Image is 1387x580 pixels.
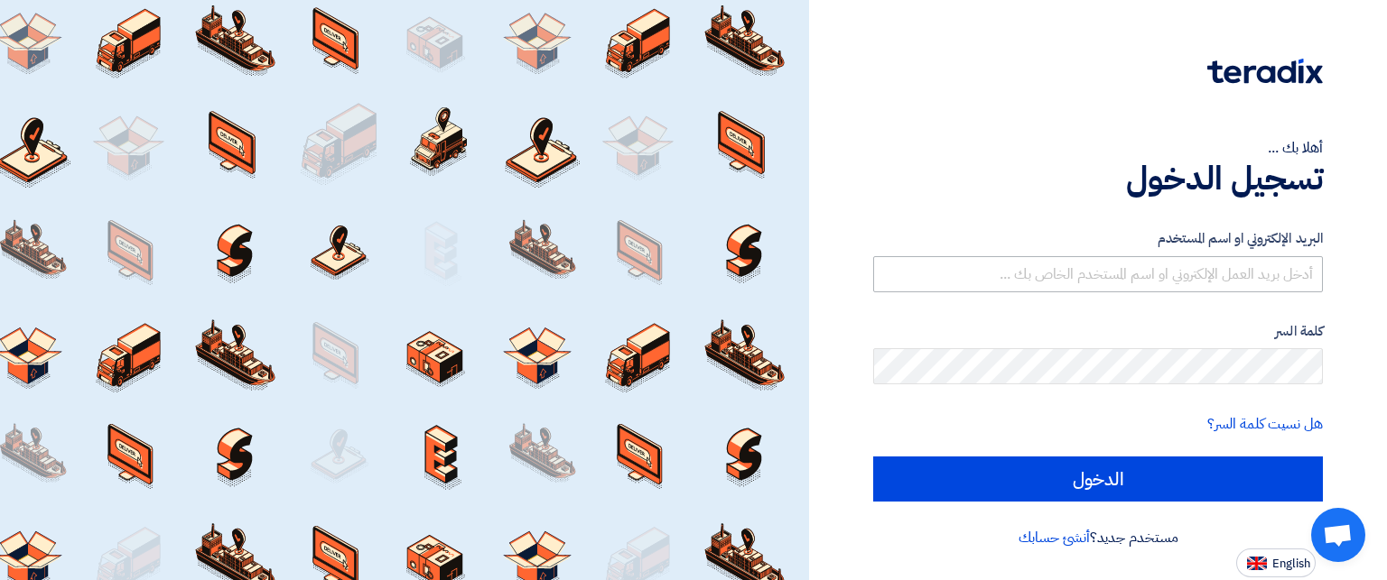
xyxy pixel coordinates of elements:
a: Open chat [1311,508,1365,562]
h1: تسجيل الدخول [873,159,1323,198]
input: الدخول [873,456,1323,502]
input: أدخل بريد العمل الإلكتروني او اسم المستخدم الخاص بك ... [873,256,1323,292]
span: English [1272,557,1310,570]
a: أنشئ حسابك [1019,527,1090,548]
button: English [1236,548,1316,577]
label: البريد الإلكتروني او اسم المستخدم [873,228,1323,249]
img: en-US.png [1247,557,1267,570]
img: Teradix logo [1207,59,1323,84]
div: أهلا بك ... [873,137,1323,159]
div: مستخدم جديد؟ [873,527,1323,548]
label: كلمة السر [873,321,1323,342]
a: هل نسيت كلمة السر؟ [1207,413,1323,435]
